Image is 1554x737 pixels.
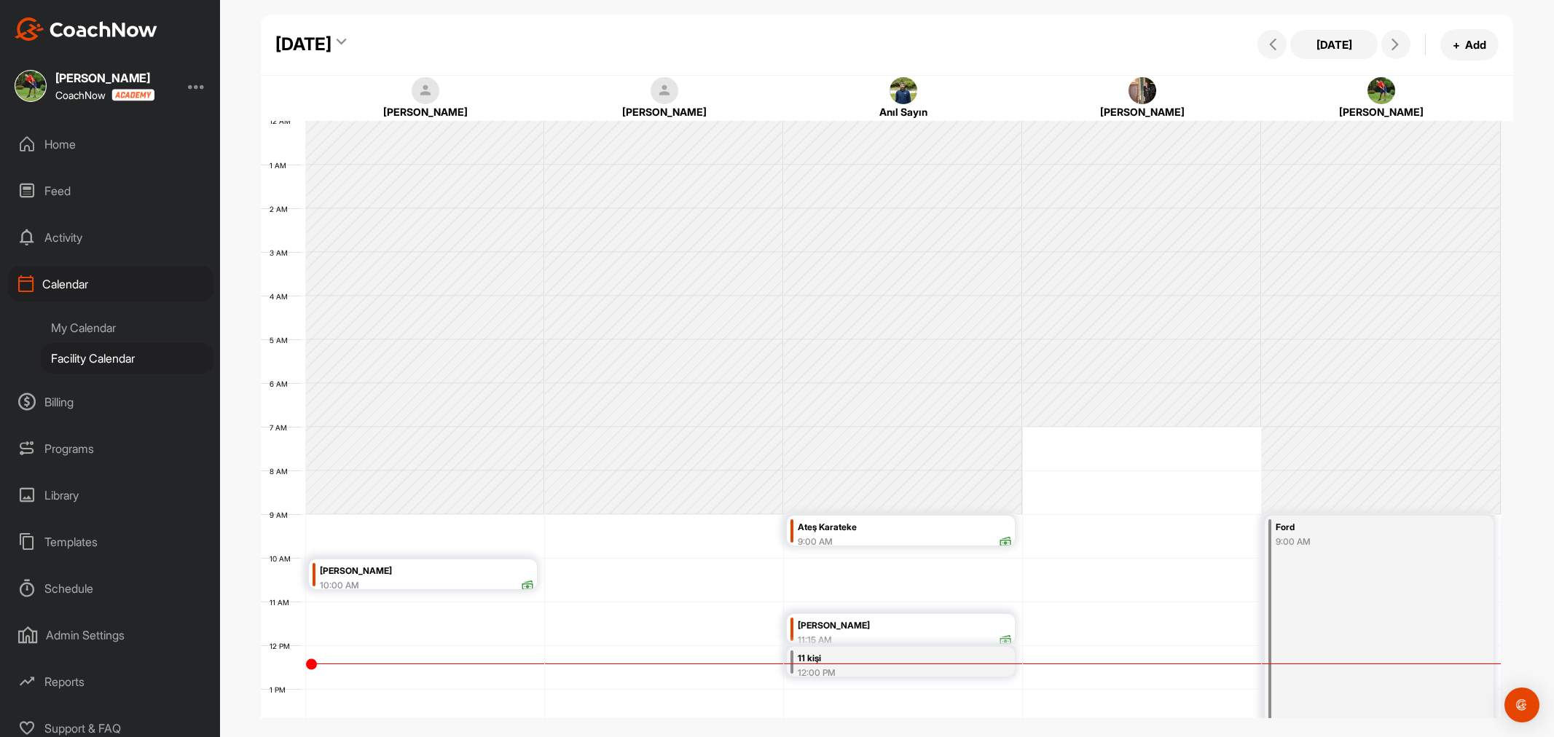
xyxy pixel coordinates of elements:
div: Templates [8,524,213,560]
div: Schedule [8,570,213,607]
div: 7 AM [261,423,302,432]
div: 6 AM [261,379,302,388]
div: 1 AM [261,161,301,170]
div: 11 AM [261,598,304,607]
div: 9:00 AM [798,535,833,548]
div: [PERSON_NAME] [1282,104,1480,119]
div: Facility Calendar [41,343,213,374]
div: Programs [8,430,213,467]
div: 11 kişi [798,650,975,667]
div: 9:00 AM [1276,535,1453,548]
div: 2 AM [261,205,302,213]
div: Feed [8,173,213,209]
div: 12:00 PM [798,666,975,679]
div: 11:15 AM [798,634,832,647]
img: square_default-ef6cabf814de5a2bf16c804365e32c732080f9872bdf737d349900a9daf73cf9.png [651,77,678,105]
img: CoachNow acadmey [111,89,154,101]
div: My Calendar [41,312,213,343]
div: Admin Settings [8,617,213,653]
div: 10 AM [261,554,305,563]
div: Calendar [8,266,213,302]
div: [PERSON_NAME] [798,618,1012,634]
img: square_a5af11bd6a9eaf2830e86d991feef856.jpg [1129,77,1156,105]
img: square_0221d115ea49f605d8705f6c24cfd99a.jpg [15,70,47,102]
div: 12 PM [261,642,305,650]
div: Ateş Karateke [798,519,1012,536]
div: Library [8,477,213,513]
div: [PERSON_NAME] [55,72,154,84]
div: 4 AM [261,292,302,301]
button: +Add [1440,29,1499,60]
div: 9 AM [261,511,302,519]
div: [DATE] [275,31,331,58]
div: [PERSON_NAME] [1043,104,1241,119]
div: 12 AM [261,117,305,125]
div: CoachNow [55,89,154,101]
div: Home [8,126,213,162]
div: Ford [1276,519,1453,536]
img: square_0221d115ea49f605d8705f6c24cfd99a.jpg [1367,77,1395,105]
div: 1 PM [261,685,300,694]
div: 3 AM [261,248,302,257]
div: Anıl Sayın [804,104,1002,119]
div: 5 AM [261,336,302,344]
div: Activity [8,219,213,256]
div: [PERSON_NAME] [320,563,534,580]
div: Reports [8,663,213,700]
img: square_default-ef6cabf814de5a2bf16c804365e32c732080f9872bdf737d349900a9daf73cf9.png [412,77,439,105]
button: [DATE] [1290,30,1378,59]
div: 8 AM [261,467,302,476]
div: [PERSON_NAME] [326,104,525,119]
span: + [1453,37,1460,52]
img: square_9586089d7e11ec01d9bb61086f6e34e5.jpg [890,77,917,105]
div: [PERSON_NAME] [565,104,764,119]
div: Open Intercom Messenger [1504,687,1539,722]
img: CoachNow [15,17,157,41]
div: Billing [8,384,213,420]
div: 10:00 AM [320,579,359,592]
